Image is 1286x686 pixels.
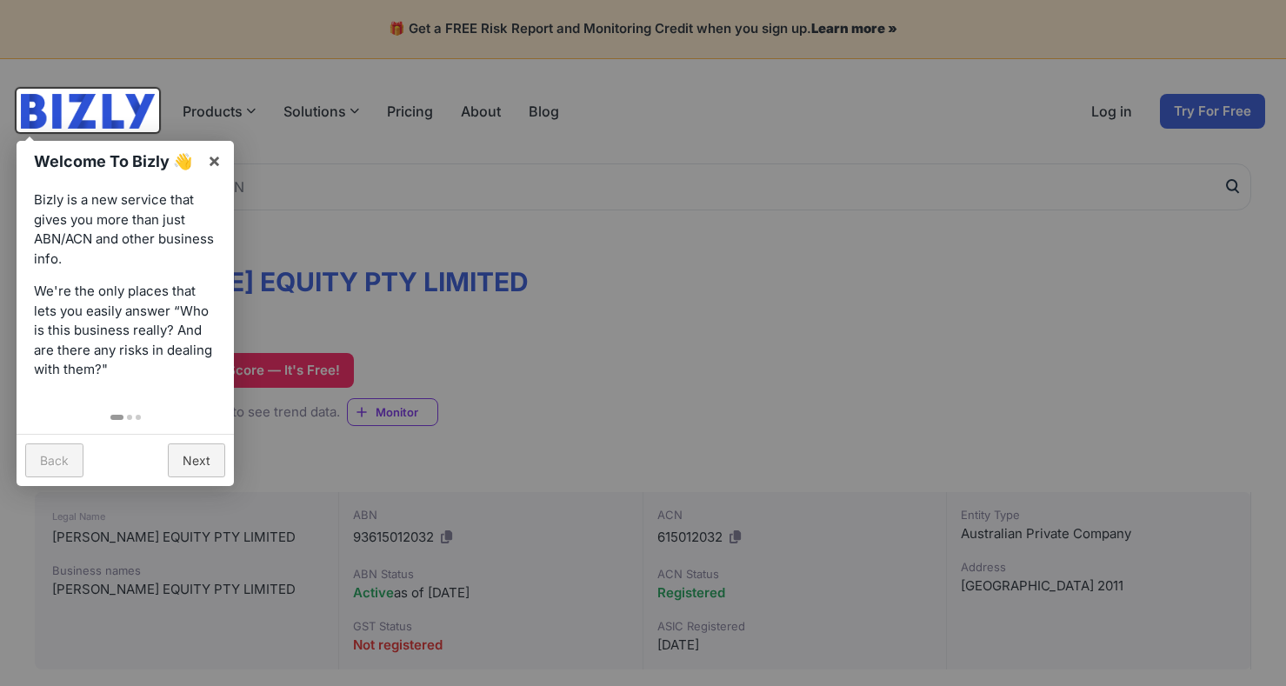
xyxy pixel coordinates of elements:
a: × [195,141,234,180]
p: We're the only places that lets you easily answer “Who is this business really? And are there any... [34,282,217,380]
h1: Welcome To Bizly 👋 [34,150,198,173]
a: Next [168,443,225,477]
p: Bizly is a new service that gives you more than just ABN/ACN and other business info. [34,190,217,269]
a: Back [25,443,83,477]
